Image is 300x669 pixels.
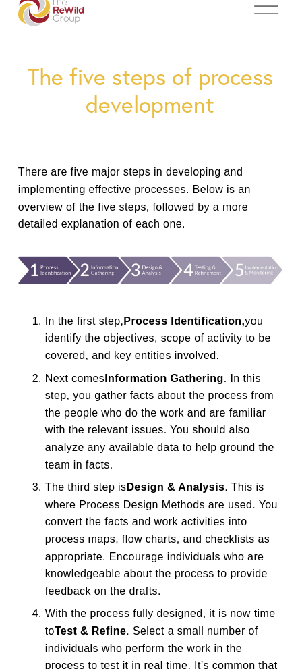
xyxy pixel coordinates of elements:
[123,315,245,327] strong: Process Identification,
[126,481,224,493] strong: Design & Analysis
[104,373,223,384] strong: Information Gathering
[55,625,126,637] strong: Test & Refine
[18,163,282,232] p: There are five major steps in developing and implementing effective processes. Below is an overvi...
[18,63,282,118] h1: The five steps of process development
[45,370,282,474] p: Next comes . In this step, you gather facts about the process from the people who do the work and...
[45,313,282,365] p: In the first step, you identify the objectives, scope of activity to be covered, and key entities...
[45,479,282,599] p: The third step is . This is where Process Design Methods are used. You convert the facts and work...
